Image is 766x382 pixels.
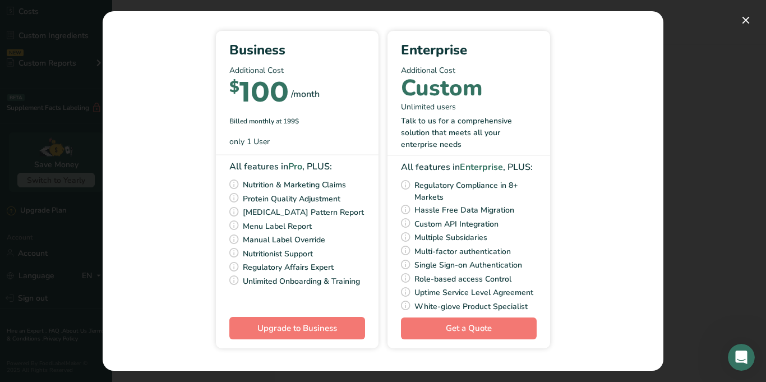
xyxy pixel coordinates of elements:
p: Additional Cost [401,65,537,76]
div: Custom [401,81,483,96]
button: Upgrade to Business [229,317,365,339]
span: [MEDICAL_DATA] Pattern Report [243,205,364,219]
span: Unlimited Onboarding & Training [243,274,360,288]
span: Upgrade to Business [257,323,337,334]
b: Pro [288,160,302,173]
span: White-glove Product Specialist [414,300,528,314]
span: Regulatory Compliance in 8+ Markets [414,178,537,203]
div: All features in , PLUS: [229,160,365,173]
span: Custom API Integration [414,217,499,231]
iframe: Intercom live chat [728,344,755,371]
span: Multi-factor authentication [414,245,511,259]
div: Enterprise [401,40,537,60]
span: Nutrition & Marketing Claims [243,178,346,192]
b: Enterprise [460,161,503,173]
span: Get a Quote [446,322,492,335]
span: Unlimited users [401,101,456,113]
span: Single Sign-on Authentication [414,258,522,272]
div: Billed monthly at 199$ [229,116,365,126]
div: Business [229,40,365,60]
span: Menu Label Report [243,219,312,233]
div: /month [291,88,320,101]
div: 100 [229,81,289,107]
span: $ [229,77,239,96]
span: Multiple Subsidaries [414,231,487,245]
span: Role-based access Control [414,272,511,286]
span: Protein Quality Adjustment [243,192,340,206]
span: Regulatory Affairs Expert [243,260,334,274]
div: Talk to us for a comprehensive solution that meets all your enterprise needs [401,115,537,150]
a: Get a Quote [401,317,537,339]
span: only 1 User [229,136,270,148]
span: Uptime Service Level Agreement [414,286,533,300]
p: Additional Cost [229,65,365,76]
span: Manual Label Override [243,233,325,247]
div: All features in , PLUS: [401,160,537,174]
span: Hassle Free Data Migration [414,203,514,217]
span: Nutritionist Support [243,247,313,261]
